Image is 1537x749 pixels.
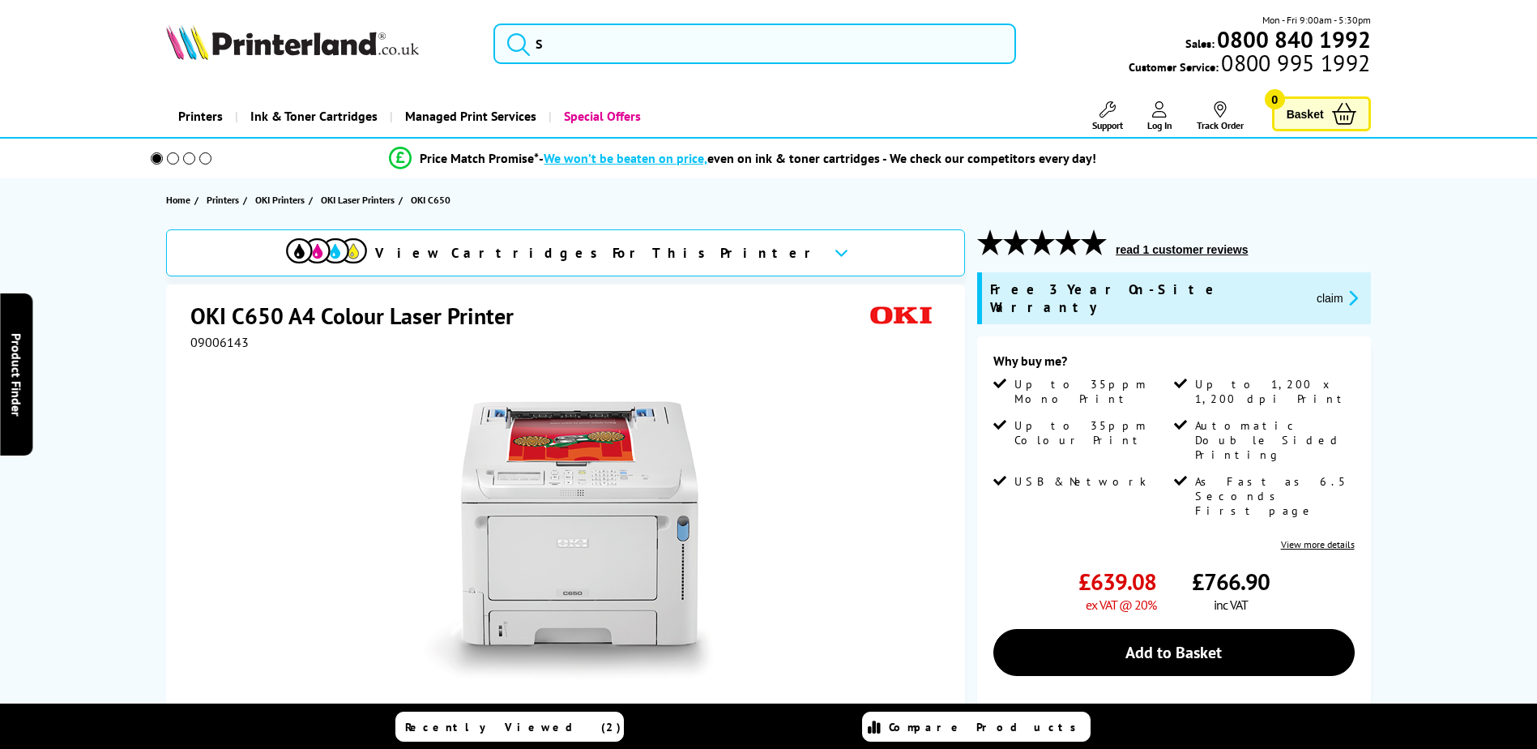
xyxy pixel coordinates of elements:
[411,194,450,206] span: OKI C650
[1272,96,1371,131] a: Basket 0
[993,353,1355,377] div: Why buy me?
[286,238,367,263] img: cmyk-icon.svg
[409,383,727,700] img: OKI C650
[1265,89,1285,109] span: 0
[375,244,821,262] span: View Cartridges For This Printer
[1287,103,1324,125] span: Basket
[1147,101,1172,131] a: Log In
[190,301,530,331] h1: OKI C650 A4 Colour Laser Printer
[1014,474,1146,489] span: USB & Network
[1215,32,1371,47] a: 0800 840 1992
[1129,55,1370,75] span: Customer Service:
[862,712,1091,742] a: Compare Products
[1197,101,1244,131] a: Track Order
[1111,242,1253,257] button: read 1 customer reviews
[207,191,239,208] span: Printers
[166,24,473,63] a: Printerland Logo
[8,333,24,417] span: Product Finder
[207,191,243,208] a: Printers
[1014,418,1170,447] span: Up to 35ppm Colour Print
[1195,418,1351,462] span: Automatic Double Sided Printing
[321,191,395,208] span: OKI Laser Printers
[993,629,1355,676] a: Add to Basket
[493,24,1016,64] input: S
[321,191,399,208] a: OKI Laser Printers
[990,280,1304,316] span: Free 3 Year On-Site Warranty
[1147,119,1172,131] span: Log In
[1092,101,1123,131] a: Support
[549,96,653,137] a: Special Offers
[395,712,624,742] a: Recently Viewed (2)
[1214,597,1248,613] span: inc VAT
[166,191,194,208] a: Home
[1086,597,1156,613] span: ex VAT @ 20%
[1078,567,1156,597] span: £639.08
[405,720,621,734] span: Recently Viewed (2)
[1192,567,1270,597] span: £766.90
[420,150,539,166] span: Price Match Promise*
[1185,36,1215,51] span: Sales:
[889,720,1085,734] span: Compare Products
[235,96,390,137] a: Ink & Toner Cartridges
[1217,24,1371,54] b: 0800 840 1992
[255,191,309,208] a: OKI Printers
[190,334,249,350] span: 09006143
[1312,289,1363,307] button: promo-description
[166,96,235,137] a: Printers
[390,96,549,137] a: Managed Print Services
[1092,119,1123,131] span: Support
[539,150,1096,166] div: - even on ink & toner cartridges - We check our competitors every day!
[255,191,305,208] span: OKI Printers
[1219,55,1370,71] span: 0800 995 1992
[544,150,707,166] span: We won’t be beaten on price,
[250,96,378,137] span: Ink & Toner Cartridges
[166,191,190,208] span: Home
[166,24,419,60] img: Printerland Logo
[1014,377,1170,406] span: Up to 35ppm Mono Print
[1195,377,1351,406] span: Up to 1,200 x 1,200 dpi Print
[1195,474,1351,518] span: As Fast as 6.5 Seconds First page
[1262,12,1371,28] span: Mon - Fri 9:00am - 5:30pm
[864,301,938,331] img: OKI
[129,144,1358,173] li: modal_Promise
[1281,538,1355,550] a: View more details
